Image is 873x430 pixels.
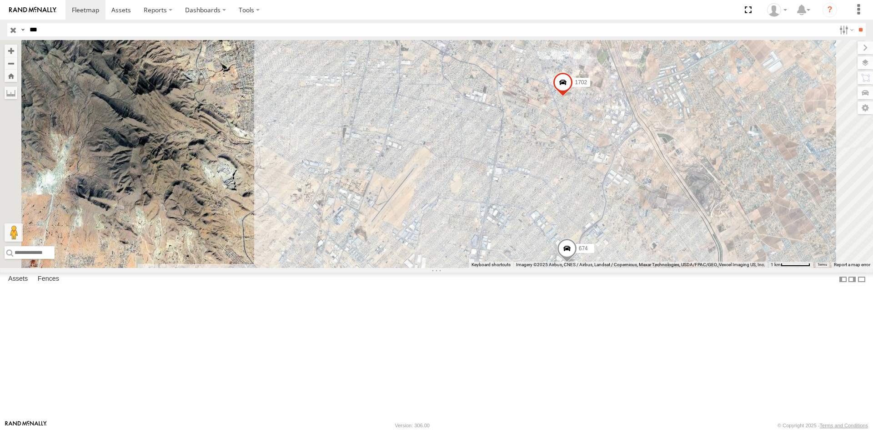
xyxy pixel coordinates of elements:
[834,262,870,267] a: Report a map error
[820,423,868,428] a: Terms and Conditions
[33,273,64,286] label: Fences
[575,79,587,86] span: 1702
[4,273,32,286] label: Assets
[838,273,848,286] label: Dock Summary Table to the Left
[836,23,855,36] label: Search Filter Options
[395,423,430,428] div: Version: 306.00
[764,3,790,17] div: fernando ponce
[472,262,511,268] button: Keyboard shortcuts
[768,262,813,268] button: Map Scale: 1 km per 61 pixels
[848,273,857,286] label: Dock Summary Table to the Right
[771,262,781,267] span: 1 km
[5,45,17,57] button: Zoom in
[5,70,17,82] button: Zoom Home
[5,223,23,242] button: Drag Pegman onto the map to open Street View
[858,101,873,114] label: Map Settings
[5,57,17,70] button: Zoom out
[5,421,47,430] a: Visit our Website
[823,3,837,17] i: ?
[5,86,17,99] label: Measure
[516,262,765,267] span: Imagery ©2025 Airbus, CNES / Airbus, Landsat / Copernicus, Maxar Technologies, USDA/FPAC/GEO, Vex...
[19,23,26,36] label: Search Query
[778,423,868,428] div: © Copyright 2025 -
[9,7,56,13] img: rand-logo.svg
[857,273,866,286] label: Hide Summary Table
[818,263,827,267] a: Terms (opens in new tab)
[579,245,588,252] span: 674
